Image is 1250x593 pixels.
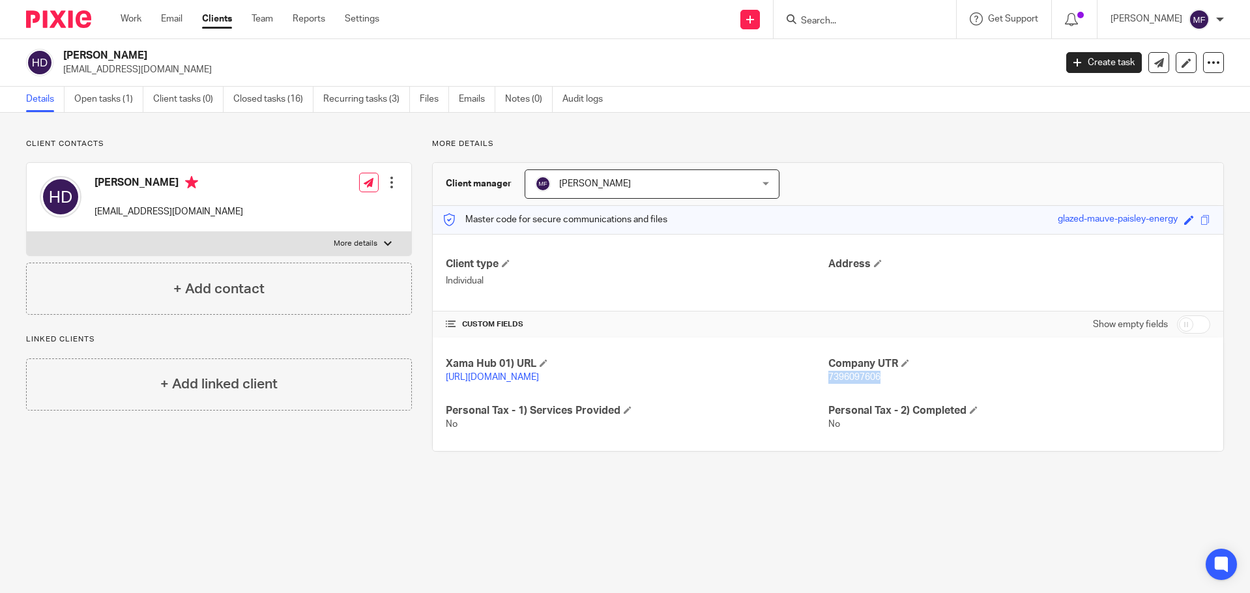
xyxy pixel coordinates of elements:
[446,274,828,287] p: Individual
[432,139,1224,149] p: More details
[459,87,495,112] a: Emails
[345,12,379,25] a: Settings
[828,357,1210,371] h4: Company UTR
[94,176,243,192] h4: [PERSON_NAME]
[334,239,377,249] p: More details
[40,176,81,218] img: svg%3E
[1111,12,1182,25] p: [PERSON_NAME]
[443,213,667,226] p: Master code for secure communications and files
[26,139,412,149] p: Client contacts
[161,12,182,25] a: Email
[828,257,1210,271] h4: Address
[1189,9,1210,30] img: svg%3E
[559,179,631,188] span: [PERSON_NAME]
[446,373,539,382] a: [URL][DOMAIN_NAME]
[173,279,265,299] h4: + Add contact
[1093,318,1168,331] label: Show empty fields
[1058,212,1178,227] div: glazed-mauve-paisley-energy
[63,63,1047,76] p: [EMAIL_ADDRESS][DOMAIN_NAME]
[26,87,65,112] a: Details
[828,404,1210,418] h4: Personal Tax - 2) Completed
[505,87,553,112] a: Notes (0)
[420,87,449,112] a: Files
[446,177,512,190] h3: Client manager
[160,374,278,394] h4: + Add linked client
[800,16,917,27] input: Search
[446,319,828,330] h4: CUSTOM FIELDS
[446,257,828,271] h4: Client type
[74,87,143,112] a: Open tasks (1)
[185,176,198,189] i: Primary
[63,49,850,63] h2: [PERSON_NAME]
[153,87,224,112] a: Client tasks (0)
[828,373,880,382] span: 7396097606
[446,420,458,429] span: No
[562,87,613,112] a: Audit logs
[446,404,828,418] h4: Personal Tax - 1) Services Provided
[293,12,325,25] a: Reports
[828,420,840,429] span: No
[988,14,1038,23] span: Get Support
[323,87,410,112] a: Recurring tasks (3)
[233,87,313,112] a: Closed tasks (16)
[121,12,141,25] a: Work
[26,10,91,28] img: Pixie
[252,12,273,25] a: Team
[26,49,53,76] img: svg%3E
[94,205,243,218] p: [EMAIL_ADDRESS][DOMAIN_NAME]
[26,334,412,345] p: Linked clients
[1066,52,1142,73] a: Create task
[535,176,551,192] img: svg%3E
[446,357,828,371] h4: Xama Hub 01) URL
[202,12,232,25] a: Clients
